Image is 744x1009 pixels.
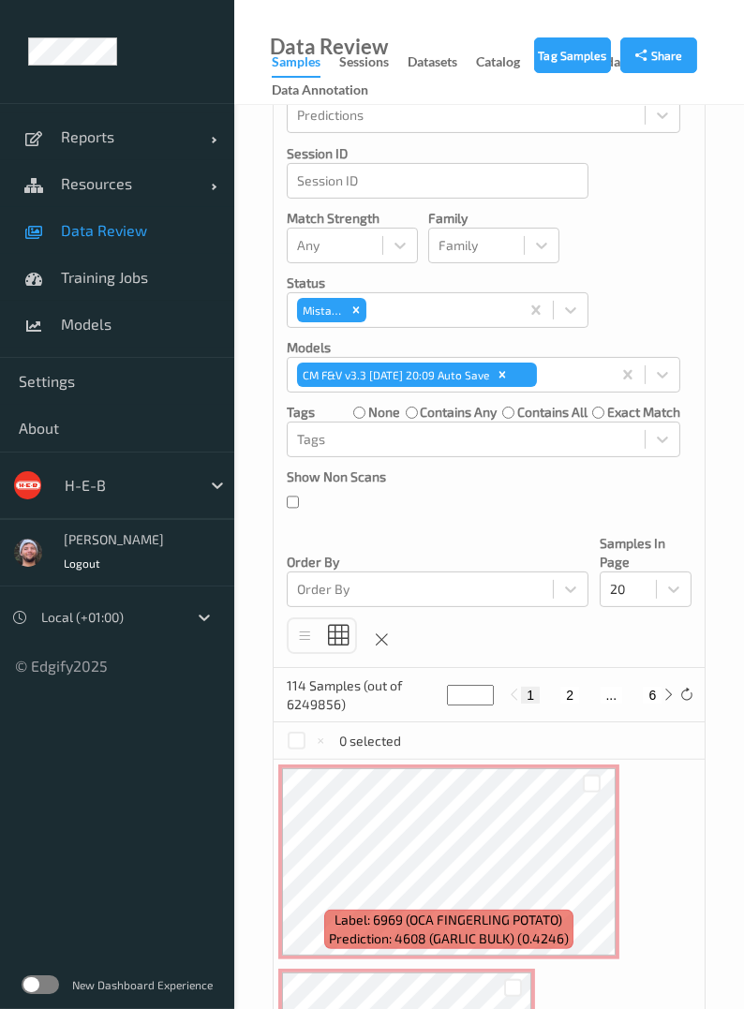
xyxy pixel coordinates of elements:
button: 6 [643,687,662,704]
p: Models [287,338,680,357]
p: Status [287,274,588,292]
div: CM F&V v3.3 [DATE] 20:09 Auto Save [297,363,492,387]
button: ... [601,687,623,704]
button: Share [620,37,697,73]
a: Data Annotation [272,78,387,104]
a: Catalog [476,50,539,76]
div: Remove Mistake [346,298,366,322]
button: Tag Samples [534,37,611,73]
p: Session ID [287,144,588,163]
a: Samples [272,50,339,78]
div: Samples [272,52,320,78]
div: Sessions [339,52,389,76]
p: 0 selected [340,732,402,750]
label: contains any [420,403,497,422]
span: Prediction: 4608 (GARLIC BULK) (0.4246) [329,929,569,948]
p: Family [428,209,559,228]
label: contains all [517,403,588,422]
div: Datasets [408,52,457,76]
button: 2 [560,687,579,704]
div: Mistake [297,298,346,322]
p: Show Non Scans [287,467,386,486]
span: Label: 6969 (OCA FINGERLING POTATO) [335,911,562,929]
a: Datasets [408,50,476,76]
button: 1 [521,687,540,704]
p: Match Strength [287,209,418,228]
div: Remove CM F&V v3.3 2025-09-28 20:09 Auto Save [492,363,513,387]
p: Samples In Page [600,534,692,571]
p: 114 Samples (out of 6249856) [287,676,447,714]
div: Data Review [270,37,388,56]
label: none [368,403,400,422]
p: Tags [287,403,315,422]
a: Sessions [339,50,408,76]
div: Data Annotation [272,81,368,104]
label: exact match [607,403,680,422]
p: Order By [287,553,588,571]
div: Catalog [476,52,520,76]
